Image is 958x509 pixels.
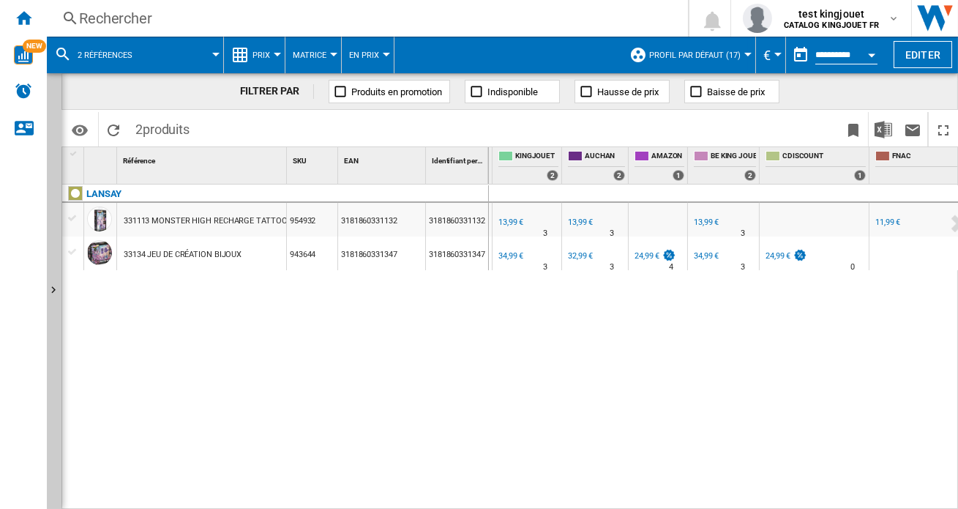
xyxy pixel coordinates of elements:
[649,51,741,60] span: Profil par défaut (17)
[784,21,879,30] b: CATALOG KINGJOUET FR
[629,37,748,73] div: Profil par défaut (17)
[763,249,807,264] div: 24,99 €
[898,112,927,146] button: Envoyer ce rapport par email
[711,151,756,163] span: BE KING JOUET
[47,73,61,509] button: Afficher
[869,112,898,146] button: Télécharger au format Excel
[78,51,132,60] span: 2 références
[338,203,425,237] div: 3181860331132
[684,80,779,103] button: Baisse de prix
[875,218,900,227] div: 11,99 €
[741,226,745,241] div: Délai de livraison : 3 jours
[341,147,425,170] div: EAN Sort None
[793,249,807,261] img: promotionV3.png
[495,147,561,184] div: KINGJOUET 2 offers sold by KINGJOUET
[231,37,277,73] div: Prix
[87,147,116,170] div: Sort None
[597,86,659,97] span: Hausse de prix
[669,260,673,275] div: Délai de livraison : 4 jours
[240,84,315,99] div: FILTRER PAR
[568,218,593,227] div: 13,99 €
[692,249,719,264] div: 34,99 €
[293,37,334,73] button: Matrice
[426,237,488,270] div: 3181860331347
[543,226,547,241] div: Délai de livraison : 3 jours
[351,86,442,97] span: Produits en promotion
[78,37,147,73] button: 2 références
[120,147,286,170] div: Sort None
[575,80,670,103] button: Hausse de prix
[744,170,756,181] div: 2 offers sold by BE KING JOUET
[875,121,892,138] img: excel-24x24.png
[290,147,337,170] div: SKU Sort None
[873,215,900,230] div: 11,99 €
[763,48,771,63] span: €
[543,260,547,275] div: Délai de livraison : 3 jours
[547,170,558,181] div: 2 offers sold by KINGJOUET
[741,260,745,275] div: Délai de livraison : 3 jours
[515,151,558,163] span: KINGJOUET
[610,226,614,241] div: Délai de livraison : 3 jours
[929,112,958,146] button: Plein écran
[766,251,790,261] div: 24,99 €
[649,37,748,73] button: Profil par défaut (17)
[128,112,197,143] span: 2
[287,203,337,237] div: 954932
[782,151,866,163] span: CDISCOUNT
[99,112,128,146] button: Recharger
[124,238,242,272] div: 33134 JEU DE CRÉATION BIJOUX
[79,8,650,29] div: Rechercher
[858,40,885,66] button: Open calendar
[432,157,509,165] span: Identifiant personnalisé
[344,157,359,165] span: EAN
[763,37,778,73] button: €
[662,249,676,261] img: promotionV3.png
[349,37,386,73] button: En Prix
[293,157,307,165] span: SKU
[694,251,719,261] div: 34,99 €
[756,37,786,73] md-menu: Currency
[632,249,676,264] div: 24,99 €
[143,122,190,137] span: produits
[293,51,326,60] span: Matrice
[426,203,488,237] div: 3181860331132
[839,112,868,146] button: Créer un favoris
[585,151,625,163] span: AUCHAN
[635,251,659,261] div: 24,99 €
[86,185,121,203] div: Cliquez pour filtrer sur cette marque
[786,40,815,70] button: md-calendar
[568,251,593,261] div: 32,99 €
[15,82,32,100] img: alerts-logo.svg
[124,204,288,238] div: 331113 MONSTER HIGH RECHARGE TATTOO
[287,237,337,270] div: 943644
[123,157,155,165] span: Référence
[694,218,719,227] div: 13,99 €
[252,37,277,73] button: Prix
[610,260,614,275] div: Délai de livraison : 3 jours
[743,4,772,33] img: profile.jpg
[290,147,337,170] div: Sort None
[65,116,94,143] button: Options
[566,215,593,230] div: 13,99 €
[894,41,952,68] button: Editer
[673,170,684,181] div: 1 offers sold by AMAZON
[429,147,488,170] div: Identifiant personnalisé Sort None
[496,215,523,230] div: 13,99 €
[565,147,628,184] div: AUCHAN 2 offers sold by AUCHAN
[429,147,488,170] div: Sort None
[691,147,759,184] div: BE KING JOUET 2 offers sold by BE KING JOUET
[566,249,593,264] div: 32,99 €
[632,147,687,184] div: AMAZON 1 offers sold by AMAZON
[498,218,523,227] div: 13,99 €
[784,7,879,21] span: test kingjouet
[349,51,379,60] span: En Prix
[487,86,538,97] span: Indisponible
[341,147,425,170] div: Sort None
[850,260,855,275] div: Délai de livraison : 0 jour
[854,170,866,181] div: 1 offers sold by CDISCOUNT
[54,37,216,73] div: 2 références
[23,40,46,53] span: NEW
